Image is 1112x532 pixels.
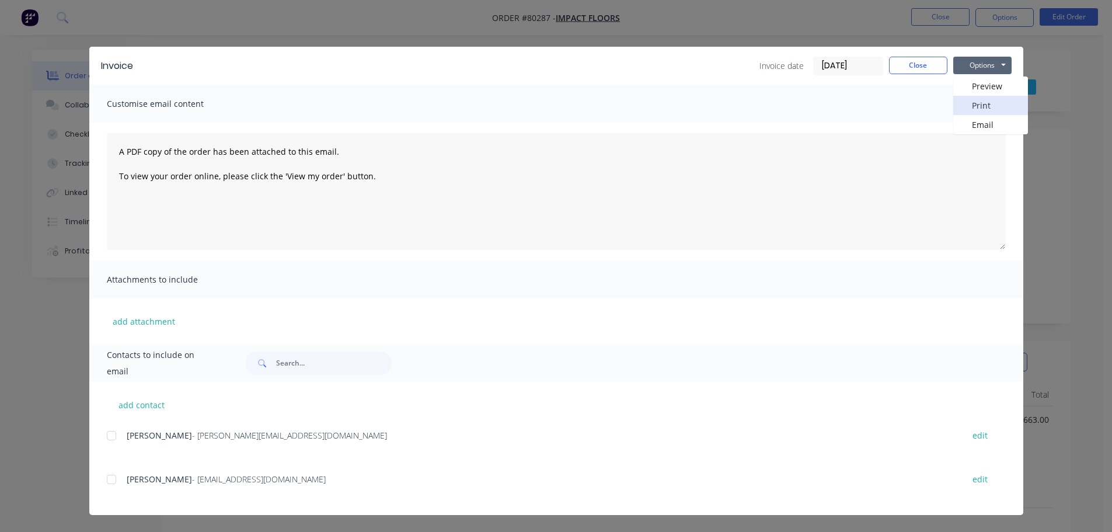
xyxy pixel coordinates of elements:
textarea: A PDF copy of the order has been attached to this email. To view your order online, please click ... [107,133,1006,250]
span: - [EMAIL_ADDRESS][DOMAIN_NAME] [192,474,326,485]
button: Close [889,57,947,74]
span: Customise email content [107,96,235,112]
button: Print [953,96,1028,115]
span: [PERSON_NAME] [127,474,192,485]
button: Email [953,115,1028,134]
span: Contacts to include on email [107,347,217,380]
span: [PERSON_NAME] [127,430,192,441]
button: edit [965,471,995,487]
div: Invoice [101,59,133,73]
button: add contact [107,396,177,413]
button: edit [965,427,995,443]
button: add attachment [107,312,181,330]
button: Preview [953,77,1028,96]
span: Attachments to include [107,272,235,288]
span: - [PERSON_NAME][EMAIL_ADDRESS][DOMAIN_NAME] [192,430,387,441]
input: Search... [276,352,392,375]
button: Options [953,57,1012,74]
span: Invoice date [759,60,804,72]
